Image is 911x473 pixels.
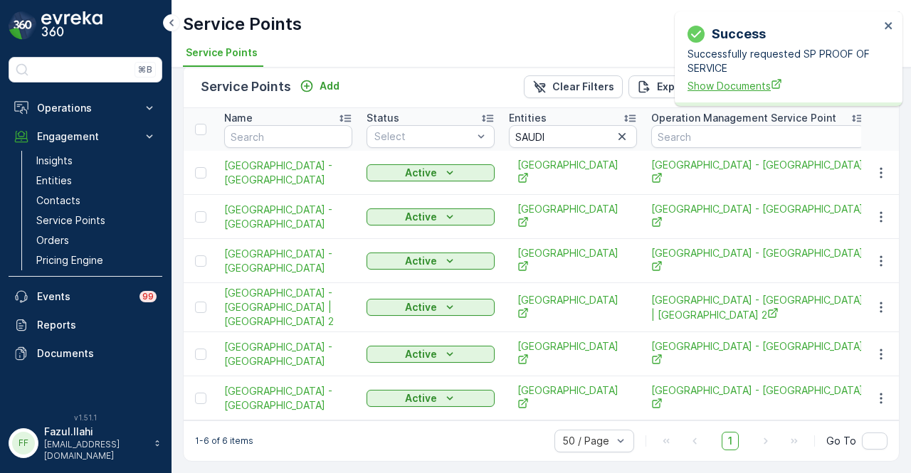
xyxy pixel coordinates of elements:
[651,202,865,231] span: [GEOGRAPHIC_DATA] - [GEOGRAPHIC_DATA]
[651,246,865,275] a: Saudi German Hospital - South Village
[651,293,865,322] span: [GEOGRAPHIC_DATA] - [GEOGRAPHIC_DATA] | [GEOGRAPHIC_DATA] 2
[405,300,437,314] p: Active
[651,158,865,187] a: Saudi German Hospital - DAMAC
[44,439,147,462] p: [EMAIL_ADDRESS][DOMAIN_NAME]
[517,158,628,187] a: Saudi German Hospital
[524,75,623,98] button: Clear Filters
[37,129,134,144] p: Engagement
[183,13,302,36] p: Service Points
[517,293,628,322] span: [GEOGRAPHIC_DATA]
[509,111,547,125] p: Entities
[405,254,437,268] p: Active
[37,318,157,332] p: Reports
[224,203,352,231] span: [GEOGRAPHIC_DATA] - [GEOGRAPHIC_DATA]
[367,390,495,407] button: Active
[31,191,162,211] a: Contacts
[36,253,103,267] p: Pricing Engine
[688,78,880,93] a: Show Documents
[36,174,72,188] p: Entities
[884,20,894,33] button: close
[517,383,628,413] span: [GEOGRAPHIC_DATA]
[517,339,628,368] a: Saudi German Hospital
[651,202,865,231] a: Saudi German Hospital - Sport City
[224,159,352,187] a: Saudi German Hospital - DAMAC
[224,125,352,148] input: Search
[405,347,437,361] p: Active
[688,47,880,75] p: Successfully requested SP PROOF OF SERVICE
[651,125,865,148] input: Search
[37,289,131,304] p: Events
[195,393,206,404] div: Toggle Row Selected
[651,339,865,368] span: [GEOGRAPHIC_DATA] - [GEOGRAPHIC_DATA]
[9,94,162,122] button: Operations
[37,101,134,115] p: Operations
[36,193,80,208] p: Contacts
[195,167,206,179] div: Toggle Row Selected
[367,208,495,225] button: Active
[552,80,614,94] p: Clear Filters
[712,24,766,44] p: Success
[651,246,865,275] span: [GEOGRAPHIC_DATA] - [GEOGRAPHIC_DATA]
[517,246,628,275] span: [GEOGRAPHIC_DATA]
[517,202,628,231] span: [GEOGRAPHIC_DATA]
[31,230,162,250] a: Orders
[509,125,637,148] input: Search
[651,158,865,187] span: [GEOGRAPHIC_DATA] - [GEOGRAPHIC_DATA]
[367,164,495,181] button: Active
[36,213,105,228] p: Service Points
[651,293,865,322] a: Saudi German Hospital - Akoya | Damac Hills 2
[12,432,35,455] div: FF
[9,282,162,311] a: Events99
[224,247,352,275] a: Saudi German Hospital - South Village
[195,302,206,313] div: Toggle Row Selected
[201,77,291,97] p: Service Points
[195,349,206,360] div: Toggle Row Selected
[651,383,865,413] span: [GEOGRAPHIC_DATA] - [GEOGRAPHIC_DATA]
[41,11,102,40] img: logo_dark-DEwI_e13.png
[142,291,154,302] p: 99
[31,171,162,191] a: Entities
[367,253,495,270] button: Active
[224,340,352,368] span: [GEOGRAPHIC_DATA] - [GEOGRAPHIC_DATA]
[657,80,690,94] p: Export
[9,122,162,151] button: Engagement
[517,293,628,322] a: Saudi German Hospital
[195,435,253,447] p: 1-6 of 6 items
[224,203,352,231] a: Saudi German Hospital - Sport City
[31,151,162,171] a: Insights
[31,250,162,270] a: Pricing Engine
[628,75,698,98] button: Export
[9,339,162,368] a: Documents
[37,346,157,361] p: Documents
[320,79,339,93] p: Add
[651,111,836,125] p: Operation Management Service Point
[367,346,495,363] button: Active
[9,425,162,462] button: FFFazul.Ilahi[EMAIL_ADDRESS][DOMAIN_NAME]
[224,384,352,413] span: [GEOGRAPHIC_DATA] - [GEOGRAPHIC_DATA]
[9,413,162,422] span: v 1.51.1
[195,211,206,223] div: Toggle Row Selected
[224,111,253,125] p: Name
[224,247,352,275] span: [GEOGRAPHIC_DATA] - [GEOGRAPHIC_DATA]
[224,286,352,329] span: [GEOGRAPHIC_DATA] - [GEOGRAPHIC_DATA] | [GEOGRAPHIC_DATA] 2
[186,46,258,60] span: Service Points
[31,211,162,230] a: Service Points
[517,339,628,368] span: [GEOGRAPHIC_DATA]
[44,425,147,439] p: Fazul.Ilahi
[517,202,628,231] a: Saudi German Hospital
[405,391,437,405] p: Active
[138,64,152,75] p: ⌘B
[224,384,352,413] a: Saudi German Hospital - Barsha
[9,311,162,339] a: Reports
[195,255,206,267] div: Toggle Row Selected
[36,154,73,168] p: Insights
[651,383,865,413] a: Saudi German Hospital - Barsha
[224,159,352,187] span: [GEOGRAPHIC_DATA] - [GEOGRAPHIC_DATA]
[405,210,437,224] p: Active
[224,340,352,368] a: Saudi German Hospital - Jumeirah
[367,299,495,316] button: Active
[722,432,739,450] span: 1
[405,166,437,180] p: Active
[651,339,865,368] a: Saudi German Hospital - Jumeirah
